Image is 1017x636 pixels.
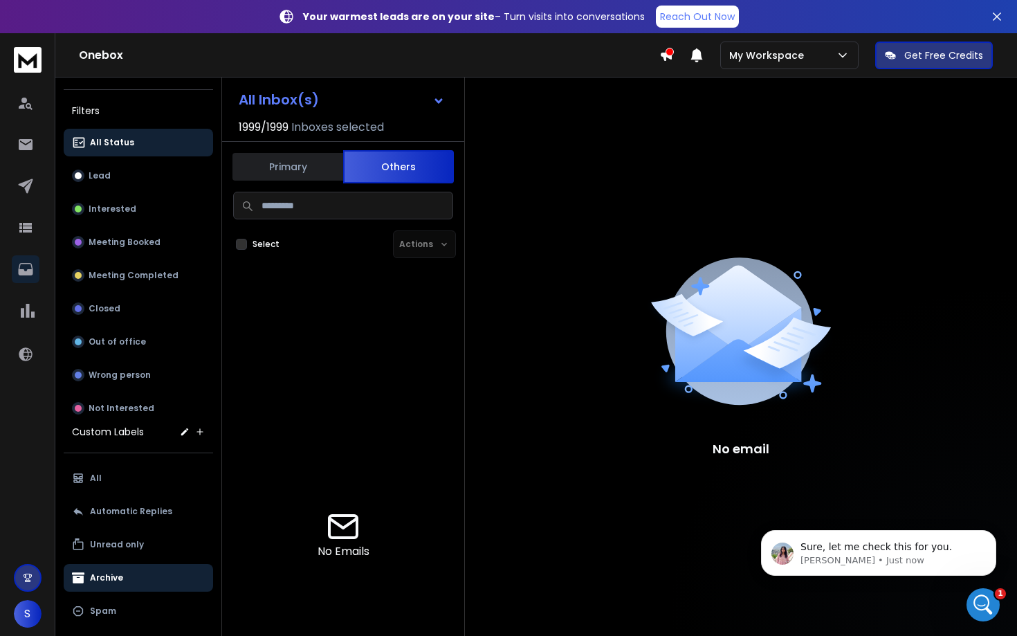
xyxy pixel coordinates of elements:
p: No email [713,439,769,459]
button: All Status [64,129,213,156]
h3: Inboxes selected [291,119,384,136]
button: Interested [64,195,213,223]
button: Not Interested [64,394,213,422]
p: My Workspace [729,48,809,62]
button: Wrong person [64,361,213,389]
p: Spam [90,606,116,617]
button: Lead [64,162,213,190]
button: Unread only [64,531,213,558]
img: logo [14,47,42,73]
p: All Status [90,137,134,148]
p: Lead [89,170,111,181]
h1: Onebox [79,47,659,64]
h3: Filters [64,101,213,120]
button: Get Free Credits [875,42,993,69]
p: Interested [89,203,136,215]
p: Closed [89,303,120,314]
p: Meeting Booked [89,237,161,248]
p: All [90,473,102,484]
button: All Inbox(s) [228,86,456,113]
span: 1999 / 1999 [239,119,288,136]
button: Spam [64,597,213,625]
button: Archive [64,564,213,592]
iframe: Intercom live chat [966,588,1000,621]
label: Select [253,239,280,250]
button: Automatic Replies [64,498,213,525]
p: Get Free Credits [904,48,983,62]
a: Reach Out Now [656,6,739,28]
button: Meeting Booked [64,228,213,256]
p: Unread only [90,539,144,550]
button: Out of office [64,328,213,356]
button: Primary [232,152,343,182]
p: Out of office [89,336,146,347]
p: Not Interested [89,403,154,414]
button: Closed [64,295,213,322]
p: Archive [90,572,123,583]
p: – Turn visits into conversations [303,10,645,24]
button: All [64,464,213,492]
iframe: Intercom notifications message [740,501,1017,599]
p: Meeting Completed [89,270,178,281]
button: S [14,600,42,628]
strong: Your warmest leads are on your site [303,10,495,24]
p: Reach Out Now [660,10,735,24]
span: 1 [995,588,1006,599]
p: Wrong person [89,370,151,381]
button: Others [343,150,454,183]
h1: All Inbox(s) [239,93,319,107]
h3: Custom Labels [72,425,144,439]
button: Meeting Completed [64,262,213,289]
p: Automatic Replies [90,506,172,517]
p: No Emails [318,543,369,560]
